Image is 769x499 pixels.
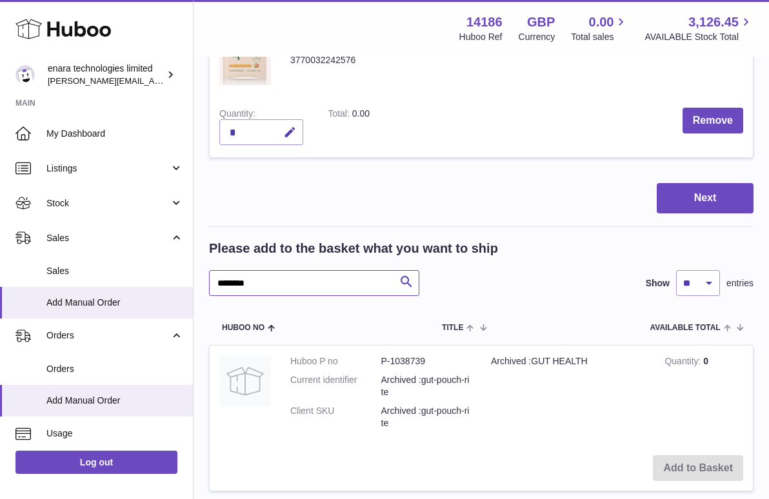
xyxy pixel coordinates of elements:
[459,31,503,43] div: Huboo Ref
[46,427,183,440] span: Usage
[290,355,381,367] dt: Huboo P no
[290,54,359,66] div: 3770032242576
[466,14,503,31] strong: 14186
[571,14,628,43] a: 0.00 Total sales
[589,14,614,31] span: 0.00
[48,63,164,87] div: enara technologies limited
[527,14,555,31] strong: GBP
[646,277,670,289] label: Show
[46,197,170,210] span: Stock
[290,374,381,398] dt: Current identifier
[571,31,628,43] span: Total sales
[381,374,472,398] dd: Archived :gut-pouch-rite
[442,324,463,332] span: Title
[222,324,265,332] span: Huboo no
[15,451,177,474] a: Log out
[46,297,183,309] span: Add Manual Order
[46,265,183,277] span: Sales
[48,75,259,86] span: [PERSON_NAME][EMAIL_ADDRESS][DOMAIN_NAME]
[683,108,743,134] button: Remove
[655,346,753,445] td: 0
[381,355,472,367] dd: P-1038739
[219,355,271,407] img: Archived :GUT HEALTH
[650,324,721,332] span: AVAILABLE Total
[688,14,739,31] span: 3,126.45
[726,277,754,289] span: entries
[644,14,754,43] a: 3,126.45 AVAILABLE Stock Total
[46,162,170,175] span: Listings
[46,232,170,244] span: Sales
[290,405,381,429] dt: Client SKU
[664,356,703,369] strong: Quantity
[657,183,754,213] button: Next
[352,108,370,119] span: 0.00
[46,363,183,375] span: Orders
[219,108,255,122] label: Quantity
[644,31,754,43] span: AVAILABLE Stock Total
[519,31,555,43] div: Currency
[46,128,183,140] span: My Dashboard
[481,346,655,445] td: Archived :GUT HEALTH
[328,108,352,122] label: Total
[209,240,498,257] h2: Please add to the basket what you want to ship
[46,329,170,342] span: Orders
[46,395,183,407] span: Add Manual Order
[15,65,35,84] img: Dee@enara.co
[381,405,472,429] dd: Archived :gut-pouch-rite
